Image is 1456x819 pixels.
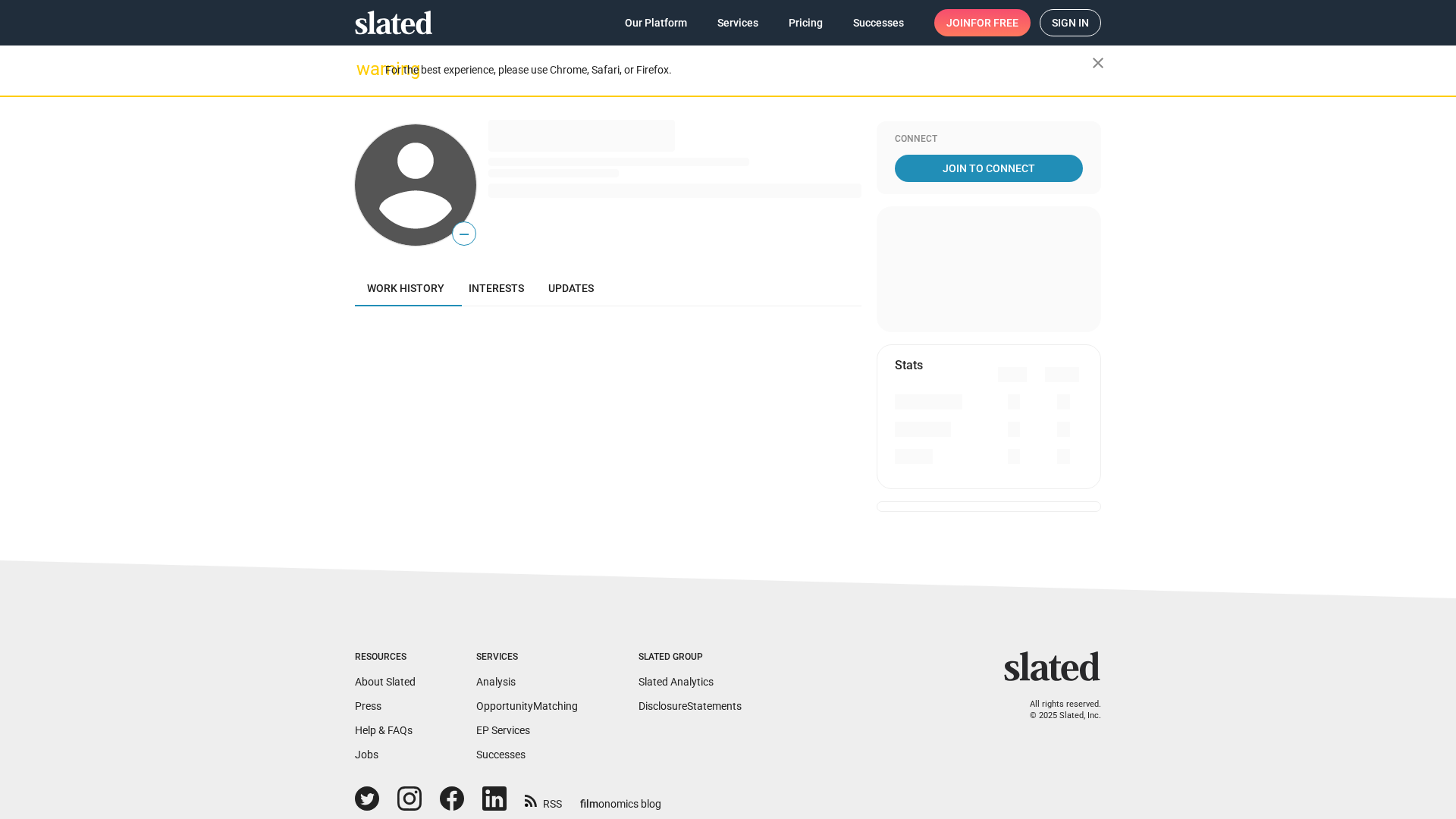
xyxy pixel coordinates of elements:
span: film [580,798,598,810]
a: Our Platform [613,9,699,36]
a: About Slated [355,676,416,688]
span: Successes [853,9,904,36]
span: Services [717,9,758,36]
div: Resources [355,651,416,664]
span: Join [946,9,1018,36]
p: All rights reserved. © 2025 Slated, Inc. [1014,699,1101,721]
a: Jobs [355,748,378,761]
a: OpportunityMatching [476,700,578,712]
span: Work history [367,282,444,294]
a: Sign in [1040,9,1101,36]
span: Interests [469,282,524,294]
a: DisclosureStatements [639,700,742,712]
a: Analysis [476,676,516,688]
a: Slated Analytics [639,676,714,688]
div: Services [476,651,578,664]
a: RSS [525,788,562,811]
a: Successes [476,748,526,761]
span: Join To Connect [898,155,1080,182]
span: — [453,224,475,244]
a: Join To Connect [895,155,1083,182]
a: Successes [841,9,916,36]
span: Our Platform [625,9,687,36]
a: EP Services [476,724,530,736]
span: Updates [548,282,594,294]
span: Pricing [789,9,823,36]
a: Services [705,9,770,36]
mat-icon: close [1089,54,1107,72]
a: Joinfor free [934,9,1031,36]
a: Pricing [777,9,835,36]
mat-icon: warning [356,60,375,78]
a: Press [355,700,381,712]
a: Help & FAQs [355,724,413,736]
mat-card-title: Stats [895,357,923,373]
span: for free [971,9,1018,36]
div: Slated Group [639,651,742,664]
div: Connect [895,133,1083,146]
a: Work history [355,270,457,306]
a: Interests [457,270,536,306]
span: Sign in [1052,10,1089,36]
a: filmonomics blog [580,785,661,811]
div: For the best experience, please use Chrome, Safari, or Firefox. [385,60,1092,80]
a: Updates [536,270,606,306]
